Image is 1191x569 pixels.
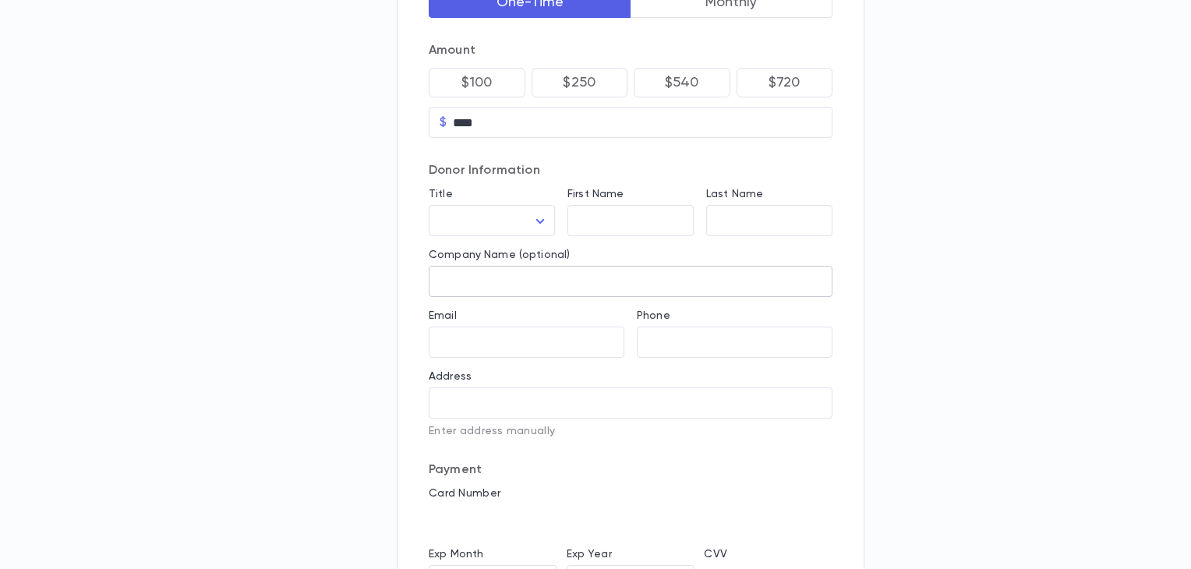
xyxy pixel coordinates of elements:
p: Donor Information [429,163,832,178]
label: Title [429,188,453,200]
p: $100 [461,75,492,90]
button: $540 [634,68,730,97]
label: Company Name (optional) [429,249,570,261]
p: Card Number [429,487,832,500]
label: Email [429,309,457,322]
p: $540 [665,75,699,90]
button: $250 [532,68,628,97]
p: Payment [429,462,832,478]
button: $720 [737,68,833,97]
iframe: card [429,504,832,535]
label: Exp Month [429,548,483,560]
label: Last Name [706,188,763,200]
label: First Name [567,188,624,200]
p: CVV [704,548,832,560]
div: ​ [429,206,555,236]
label: Address [429,370,472,383]
label: Exp Year [567,548,612,560]
p: Enter address manually [429,425,832,437]
p: $ [440,115,447,130]
p: Amount [429,43,832,58]
p: $720 [769,75,800,90]
button: $100 [429,68,525,97]
label: Phone [637,309,670,322]
p: $250 [563,75,595,90]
